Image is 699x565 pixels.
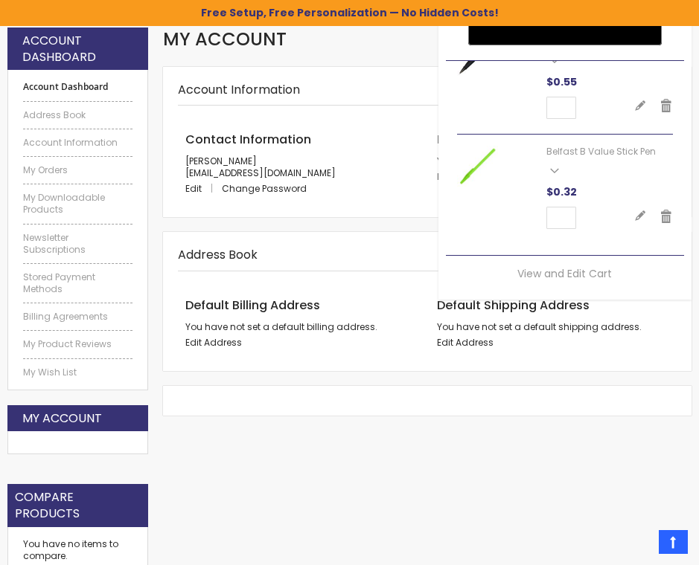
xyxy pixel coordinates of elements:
[22,33,133,65] strong: Account Dashboard
[457,146,498,187] img: Belfast B Value Stick Pen-Lime Green
[23,164,133,176] a: My Orders
[23,232,133,256] a: Newsletter Subscriptions
[178,246,258,263] strong: Address Book
[185,182,220,195] a: Edit
[178,81,300,98] strong: Account Information
[23,367,133,378] a: My Wish List
[437,155,669,167] p: You aren't subscribed to our newsletter.
[185,336,242,349] a: Edit Address
[437,170,453,183] a: Edit
[185,182,202,195] span: Edit
[23,311,133,323] a: Billing Agreements
[517,266,612,281] a: View and Edit Cart
[468,16,662,45] button: Buy with GPay
[546,74,577,89] span: $0.55
[23,338,133,350] a: My Product Reviews
[185,297,320,314] span: Default Billing Address
[437,297,590,314] span: Default Shipping Address
[437,131,508,148] span: Newsletters
[15,489,141,521] strong: Compare Products
[185,131,311,148] span: Contact Information
[437,321,669,333] address: You have not set a default shipping address.
[163,27,287,51] span: My Account
[23,109,133,121] a: Address Book
[437,336,494,349] a: Edit Address
[23,192,133,216] a: My Downloadable Products
[185,321,418,333] address: You have not set a default billing address.
[23,137,133,149] a: Account Information
[185,155,418,179] p: [PERSON_NAME] [EMAIL_ADDRESS][DOMAIN_NAME]
[23,271,133,295] a: Stored Payment Methods
[222,182,307,195] a: Change Password
[23,81,133,93] strong: Account Dashboard
[22,410,102,427] strong: My Account
[546,145,656,158] a: Belfast B Value Stick Pen
[546,184,577,199] span: $0.32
